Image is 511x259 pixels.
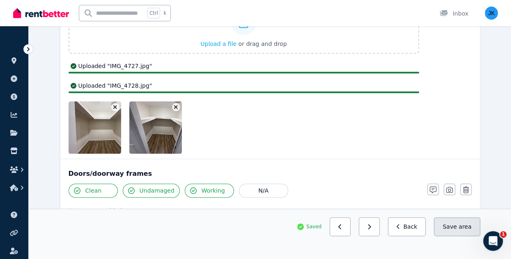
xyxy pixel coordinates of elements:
[141,193,154,206] button: Send a message…
[163,10,166,16] span: k
[23,5,37,18] img: Profile image for The RentBetter Team
[202,186,225,195] span: Working
[238,41,287,47] span: or drag and drop
[19,32,151,55] li: Choose your preferred processing date from the dropdown options (must be prior to or on the due d...
[13,196,19,203] button: Emoji picker
[19,66,151,74] li: Sign and submit the changes
[388,217,426,236] button: Back
[13,123,151,171] div: Once completed, the new processing date will appear in the column of your rent schedule. This upd...
[7,179,157,193] textarea: Message…
[40,8,108,14] h1: The RentBetter Team
[69,207,121,214] span: No notes provided
[483,231,503,251] iframe: Intercom live chat
[69,82,419,90] div: Uploaded " IMG_4728.jpg "
[440,9,468,18] div: Inbox
[123,184,180,198] button: Undamaged
[26,98,108,105] b: 'Change Processing Date'
[458,223,471,231] span: area
[129,101,199,154] img: IMG_4727.jpg
[13,175,151,199] div: The available processing dates are limited to days that fall before or on the rent due date, not ...
[69,62,419,70] div: Uploaded " IMG_4727.jpg "
[105,67,112,74] a: Source reference 5610179:
[46,90,105,97] b: 'Rental Payments'
[306,223,321,230] span: Saved
[200,41,236,47] span: Upload a file
[144,3,159,18] div: Close
[185,184,234,198] button: Working
[434,217,480,236] button: Save area
[140,186,174,195] span: Undamaged
[26,196,32,203] button: Gif picker
[13,7,69,19] img: RentBetter
[500,231,506,238] span: 1
[69,101,139,154] img: IMG_4728.jpg
[15,113,21,120] a: Source reference 9789774:
[200,40,286,48] button: Upload a file or drag and drop
[13,78,130,85] b: Option 2: Via Rental Payments page
[13,90,151,119] div: Navigate to and click at the top of the screen, then follow the same steps above.
[85,186,102,195] span: Clean
[52,132,91,138] b: 'Processing'
[5,3,21,19] button: go back
[128,3,144,19] button: Home
[69,184,118,198] button: Clean
[239,184,288,198] button: N/A
[19,56,151,64] li: Select when this change should take effect
[147,8,160,18] span: Ctrl
[39,196,46,203] button: Upload attachment
[69,169,472,179] div: Doors/doorway frames
[485,7,498,20] img: jessica koenig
